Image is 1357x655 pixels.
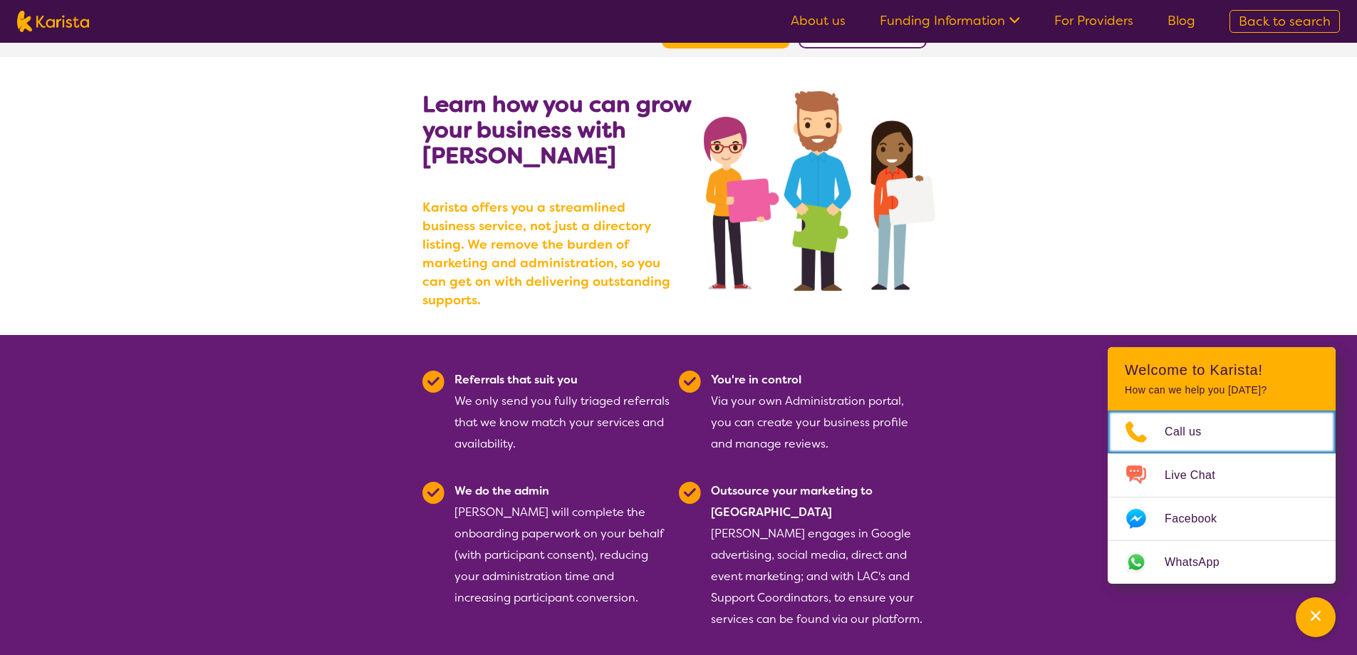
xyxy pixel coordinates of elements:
[711,372,801,387] b: You're in control
[791,12,846,29] a: About us
[679,482,701,504] img: Tick
[1296,597,1336,637] button: Channel Menu
[679,371,701,393] img: Tick
[1165,465,1232,486] span: Live Chat
[711,369,927,455] div: Via your own Administration portal, you can create your business profile and manage reviews.
[422,482,444,504] img: Tick
[1239,13,1331,30] span: Back to search
[1165,508,1234,530] span: Facebook
[422,371,444,393] img: Tick
[1229,10,1340,33] a: Back to search
[1125,384,1319,396] p: How can we help you [DATE]?
[1165,552,1237,573] span: WhatsApp
[1125,361,1319,378] h2: Welcome to Karista!
[454,369,670,455] div: We only send you fully triaged referrals that we know match your services and availability.
[1168,12,1195,29] a: Blog
[880,12,1020,29] a: Funding Information
[1108,411,1336,584] ul: Choose channel
[711,483,873,520] b: Outsource your marketing to [GEOGRAPHIC_DATA]
[454,480,670,630] div: [PERSON_NAME] will complete the onboarding paperwork on your behalf (with participant consent), r...
[1165,421,1219,443] span: Call us
[422,89,691,170] b: Learn how you can grow your business with [PERSON_NAME]
[711,480,927,630] div: [PERSON_NAME] engages in Google advertising, social media, direct and event marketing; and with L...
[454,372,578,387] b: Referrals that suit you
[1108,541,1336,584] a: Web link opens in a new tab.
[422,198,679,309] b: Karista offers you a streamlined business service, not just a directory listing. We remove the bu...
[1108,347,1336,584] div: Channel Menu
[454,483,549,498] b: We do the admin
[17,11,89,32] img: Karista logo
[704,91,935,291] img: grow your business with Karista
[1054,12,1133,29] a: For Providers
